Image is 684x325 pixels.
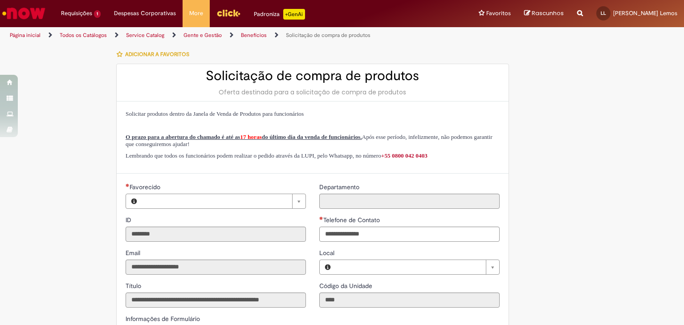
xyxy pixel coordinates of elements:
span: Rascunhos [532,9,564,17]
input: Telefone de Contato [319,227,500,242]
input: Código da Unidade [319,292,500,308]
span: Após esse período, infelizmente, não podemos garantir que conseguiremos ajudar! [126,134,493,147]
span: Somente leitura - Email [126,249,142,257]
span: Telefone de Contato [323,216,382,224]
button: Local, Visualizar este registro [320,260,336,274]
label: Somente leitura - Título [126,281,143,290]
p: +GenAi [283,9,305,20]
span: Local [319,249,336,257]
span: [PERSON_NAME] Lemos [613,9,677,17]
span: More [189,9,203,18]
h2: Solicitação de compra de produtos [126,69,500,83]
span: Obrigatório Preenchido [319,216,323,220]
input: Título [126,292,306,308]
a: Todos os Catálogos [60,32,107,39]
label: Informações de Formulário [126,315,200,323]
img: click_logo_yellow_360x200.png [216,6,240,20]
span: Lembrando que todos os funcionários podem realizar o pedido através da LUPI, pelo Whatsapp, no nú... [126,152,427,159]
a: Limpar campo Local [336,260,499,274]
span: Adicionar a Favoritos [125,51,189,58]
span: Favoritos [486,9,511,18]
label: Somente leitura - Email [126,248,142,257]
div: Padroniza [254,9,305,20]
a: Benefícios [241,32,267,39]
span: Requisições [61,9,92,18]
span: do último dia da venda de funcionários. [262,134,362,140]
img: ServiceNow [1,4,47,22]
span: 17 horas [240,134,262,140]
span: 1 [94,10,101,18]
input: Email [126,260,306,275]
ul: Trilhas de página [7,27,449,44]
a: Limpar campo Favorecido [142,194,305,208]
label: Somente leitura - ID [126,215,133,224]
a: Rascunhos [524,9,564,18]
span: Necessários - Favorecido [130,183,162,191]
button: Favorecido, Visualizar este registro [126,194,142,208]
span: Despesas Corporativas [114,9,176,18]
input: Departamento [319,194,500,209]
span: LL [601,10,606,16]
span: Somente leitura - ID [126,216,133,224]
span: Somente leitura - Departamento [319,183,361,191]
a: Service Catalog [126,32,164,39]
div: Oferta destinada para a solicitação de compra de produtos [126,88,500,97]
label: Somente leitura - Departamento [319,183,361,191]
a: +55 0800 042 0403 [381,152,427,159]
span: Solicitar produtos dentro da Janela de Venda de Produtos para funcionários [126,110,304,117]
button: Adicionar a Favoritos [116,45,194,64]
a: Solicitação de compra de produtos [286,32,370,39]
span: O prazo para a abertura do chamado é até as [126,134,240,140]
input: ID [126,227,306,242]
a: Página inicial [10,32,41,39]
label: Somente leitura - Código da Unidade [319,281,374,290]
span: Necessários [126,183,130,187]
a: Gente e Gestão [183,32,222,39]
